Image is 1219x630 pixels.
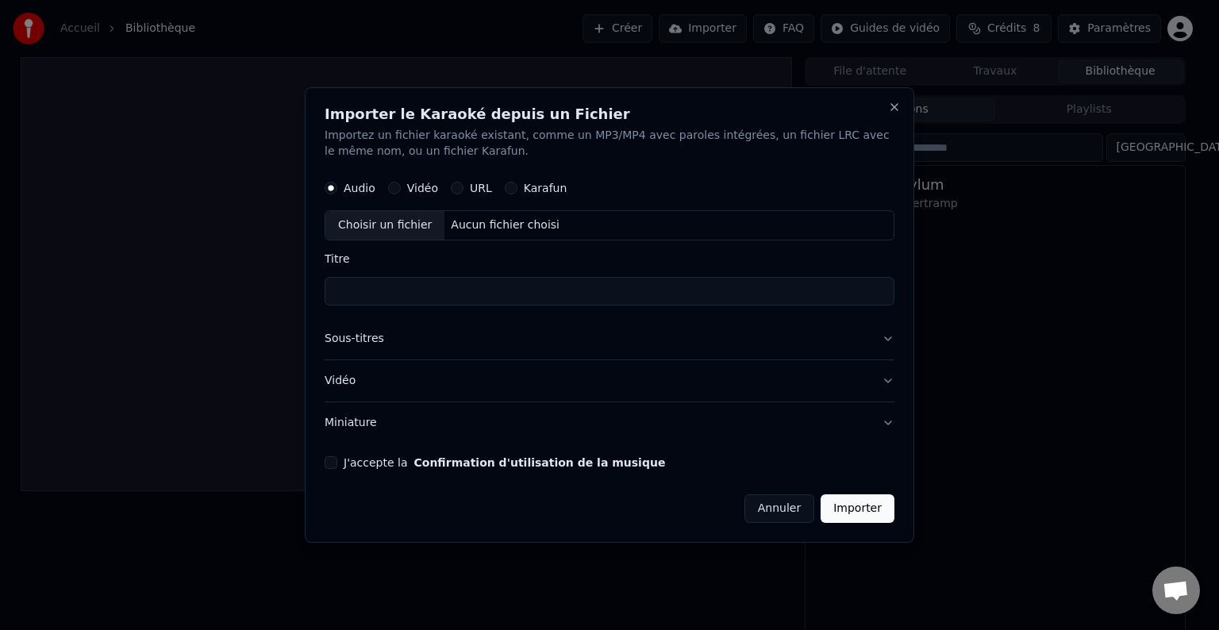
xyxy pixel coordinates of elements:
label: Vidéo [407,182,438,194]
div: Aucun fichier choisi [444,217,566,233]
label: J'accepte la [344,457,665,468]
label: Titre [325,253,894,264]
button: Miniature [325,402,894,444]
label: Audio [344,182,375,194]
h2: Importer le Karaoké depuis un Fichier [325,107,894,121]
button: Annuler [744,494,814,523]
label: URL [470,182,492,194]
button: Sous-titres [325,318,894,359]
div: Choisir un fichier [325,211,444,240]
button: J'accepte la [413,457,665,468]
p: Importez un fichier karaoké existant, comme un MP3/MP4 avec paroles intégrées, un fichier LRC ave... [325,128,894,159]
button: Vidéo [325,360,894,401]
button: Importer [821,494,894,523]
label: Karafun [524,182,567,194]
